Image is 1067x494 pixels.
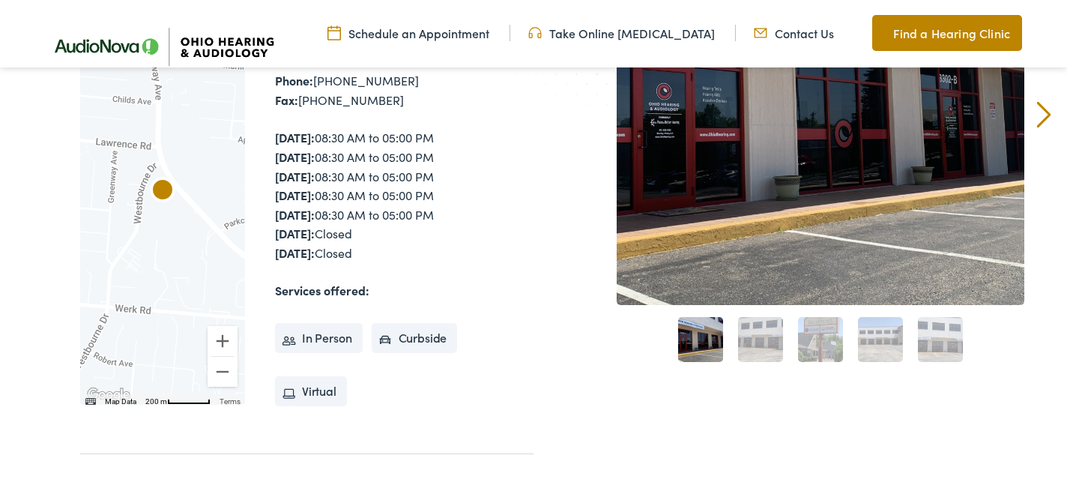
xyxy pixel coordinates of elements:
button: Map Data [105,397,136,407]
strong: Phone: [275,72,313,88]
button: Zoom out [208,357,238,387]
strong: Services offered: [275,282,369,298]
a: Next [1037,101,1051,128]
img: Mail icon representing email contact with Ohio Hearing in Cincinnati, OH [754,25,767,41]
button: Zoom in [208,326,238,356]
li: In Person [275,323,363,353]
strong: [DATE]: [275,187,315,203]
a: 3 [798,317,843,362]
button: Keyboard shortcuts [85,397,96,407]
a: 5 [918,317,963,362]
strong: [DATE]: [275,168,315,184]
a: Take Online [MEDICAL_DATA] [528,25,715,41]
a: Contact Us [754,25,834,41]
strong: Fax: [275,91,298,108]
strong: [DATE]: [275,148,315,165]
button: Map Scale: 200 m per 54 pixels [141,394,215,405]
img: Headphones icone to schedule online hearing test in Cincinnati, OH [528,25,542,41]
div: AudioNova [145,174,181,210]
div: [PHONE_NUMBER] [PHONE_NUMBER] [275,71,533,109]
a: Terms (opens in new tab) [220,397,241,406]
a: Open this area in Google Maps (opens a new window) [84,385,133,405]
a: 1 [678,317,723,362]
span: 200 m [145,397,167,406]
strong: [DATE]: [275,244,315,261]
div: 08:30 AM to 05:00 PM 08:30 AM to 05:00 PM 08:30 AM to 05:00 PM 08:30 AM to 05:00 PM 08:30 AM to 0... [275,128,533,262]
li: Virtual [275,376,347,406]
strong: [DATE]: [275,129,315,145]
a: Find a Hearing Clinic [872,15,1022,51]
strong: [DATE]: [275,225,315,241]
img: Map pin icon to find Ohio Hearing & Audiology in Cincinnati, OH [872,24,886,42]
strong: [DATE]: [275,206,315,223]
img: Google [84,385,133,405]
img: Calendar Icon to schedule a hearing appointment in Cincinnati, OH [327,25,341,41]
a: 2 [738,317,783,362]
li: Curbside [372,323,458,353]
a: 4 [858,317,903,362]
a: Schedule an Appointment [327,25,489,41]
